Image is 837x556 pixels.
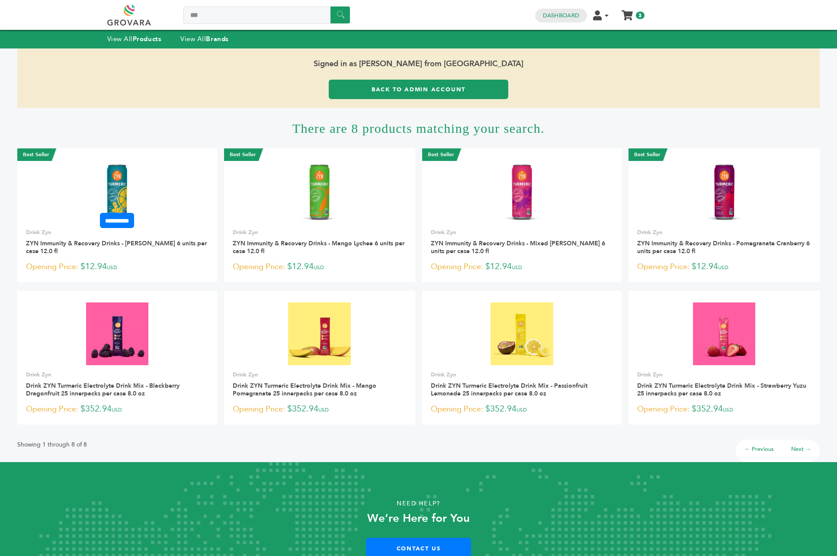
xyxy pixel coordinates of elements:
span: USD [314,264,324,271]
a: Drink ZYN Turmeric Electrolyte Drink Mix - Passionfruit Lemonade 25 innerpacks per case 8.0 oz [431,382,587,398]
strong: We’re Here for You [367,511,470,526]
p: $352.94 [26,403,208,416]
a: Drink ZYN Turmeric Electrolyte Drink Mix - Blackberry Dragonfruit 25 innerpacks per case 8.0 oz [26,382,180,398]
img: Drink ZYN Turmeric Electrolyte Drink Mix - Mango Pomegranate 25 innerpacks per case 8.0 oz [288,302,351,365]
p: Drink Zyn [431,371,613,379]
p: $12.94 [26,260,208,273]
strong: Products [133,35,161,43]
img: Drink ZYN Turmeric Electrolyte Drink Mix - Blackberry Dragonfruit 25 innerpacks per case 8.0 oz [86,302,149,365]
input: Search a product or brand... [183,6,350,24]
p: Drink Zyn [637,228,811,236]
a: ZYN Immunity & Recovery Drinks - Pomegranate Cranberry 6 units per case 12.0 fl [637,239,810,255]
p: $12.94 [431,260,613,273]
p: Showing 1 through 8 of 8 [17,440,87,450]
span: USD [512,264,522,271]
span: Opening Price: [233,261,285,273]
p: $12.94 [637,260,811,273]
p: $352.94 [233,403,407,416]
img: ZYN Immunity & Recovery Drinks - Lemon Ginger 6 units per case 12.0 fl [99,161,135,223]
span: USD [112,406,122,413]
span: Opening Price: [26,403,78,415]
p: $352.94 [637,403,811,416]
span: USD [718,264,728,271]
a: Dashboard [543,12,579,19]
span: Signed in as [PERSON_NAME] from [GEOGRAPHIC_DATA] [17,48,820,80]
span: Opening Price: [431,261,483,273]
span: Opening Price: [637,261,689,273]
a: Drink ZYN Turmeric Electrolyte Drink Mix - Mango Pomegranate 25 innerpacks per case 8.0 oz [233,382,376,398]
span: Opening Price: [431,403,483,415]
p: Drink Zyn [233,371,407,379]
span: USD [516,406,527,413]
p: Drink Zyn [233,228,407,236]
h1: There are 8 products matching your search. [17,108,820,148]
p: Drink Zyn [26,228,208,236]
p: $12.94 [233,260,407,273]
img: ZYN Immunity & Recovery Drinks - Mango Lychee 6 units per case 12.0 fl [302,161,337,223]
span: USD [318,406,329,413]
span: Opening Price: [233,403,285,415]
p: Drink Zyn [26,371,208,379]
a: ZYN Immunity & Recovery Drinks - Mixed [PERSON_NAME] 6 units per case 12.0 fl [431,239,605,255]
p: Need Help? [42,497,795,510]
a: View AllBrands [180,35,229,43]
span: Opening Price: [26,261,78,273]
img: ZYN Immunity & Recovery Drinks - Mixed Berry 6 units per case 12.0 fl [504,161,539,223]
span: Opening Price: [637,403,689,415]
a: ← Previous [744,445,774,453]
p: $352.94 [431,403,613,416]
p: Drink Zyn [637,371,811,379]
a: My Cart [622,8,632,17]
img: ZYN Immunity & Recovery Drinks - Pomegranate Cranberry 6 units per case 12.0 fl [707,161,742,223]
p: Drink Zyn [431,228,613,236]
span: USD [723,406,733,413]
span: 3 [636,12,644,19]
a: View AllProducts [107,35,162,43]
img: Drink ZYN Turmeric Electrolyte Drink Mix - Strawberry Yuzu 25 innerpacks per case 8.0 oz [693,302,756,365]
img: Drink ZYN Turmeric Electrolyte Drink Mix - Passionfruit Lemonade 25 innerpacks per case 8.0 oz [491,302,553,365]
strong: Brands [206,35,228,43]
a: ZYN Immunity & Recovery Drinks - Mango Lychee 6 units per case 12.0 fl [233,239,404,255]
a: ZYN Immunity & Recovery Drinks - [PERSON_NAME] 6 units per case 12.0 fl [26,239,207,255]
a: Drink ZYN Turmeric Electrolyte Drink Mix - Strawberry Yuzu 25 innerpacks per case 8.0 oz [637,382,806,398]
span: USD [107,264,117,271]
a: Back to Admin Account [329,80,508,99]
a: Next → [791,445,811,453]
